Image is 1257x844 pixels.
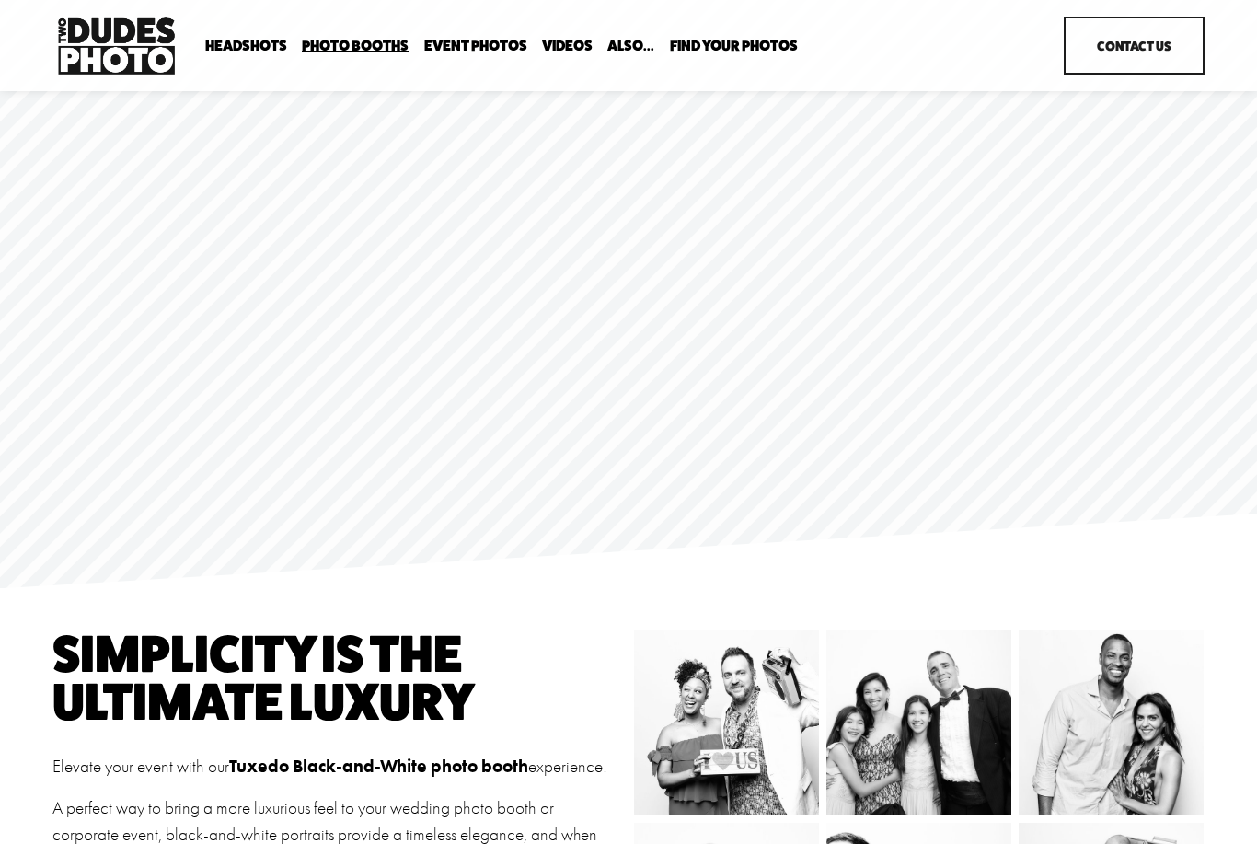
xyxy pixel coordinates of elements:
[205,37,287,54] a: folder dropdown
[542,37,593,54] a: Videos
[780,630,1058,815] img: 250517_JennysProm_0038.jpg
[52,754,623,780] p: Elevate your event with our experience!
[1064,17,1204,75] a: Contact Us
[607,39,654,53] span: Also...
[302,37,409,54] a: folder dropdown
[594,630,827,815] img: AC30_19-03-22_0222.jpg
[607,37,654,54] a: folder dropdown
[52,13,179,79] img: Two Dudes Photo | Headshots, Portraits &amp; Photo Booths
[424,37,527,54] a: Event Photos
[670,37,798,54] a: folder dropdown
[229,756,528,777] strong: Tuxedo Black-and-White photo booth
[670,39,798,53] span: Find Your Photos
[52,630,623,724] h1: Simplicity is the ultimate luxury
[205,39,287,53] span: Headshots
[302,39,409,53] span: Photo Booths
